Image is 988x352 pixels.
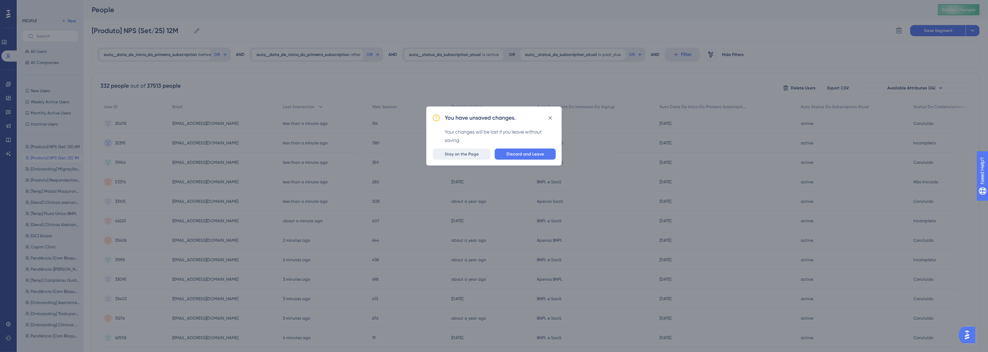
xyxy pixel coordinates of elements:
[507,151,544,157] span: Discard and Leave
[16,2,43,10] span: Need Help?
[445,114,516,122] h2: You have unsaved changes.
[959,325,980,345] iframe: UserGuiding AI Assistant Launcher
[445,151,479,157] span: Stay on the Page
[445,128,556,144] div: Your changes will be lost if you leave without saving.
